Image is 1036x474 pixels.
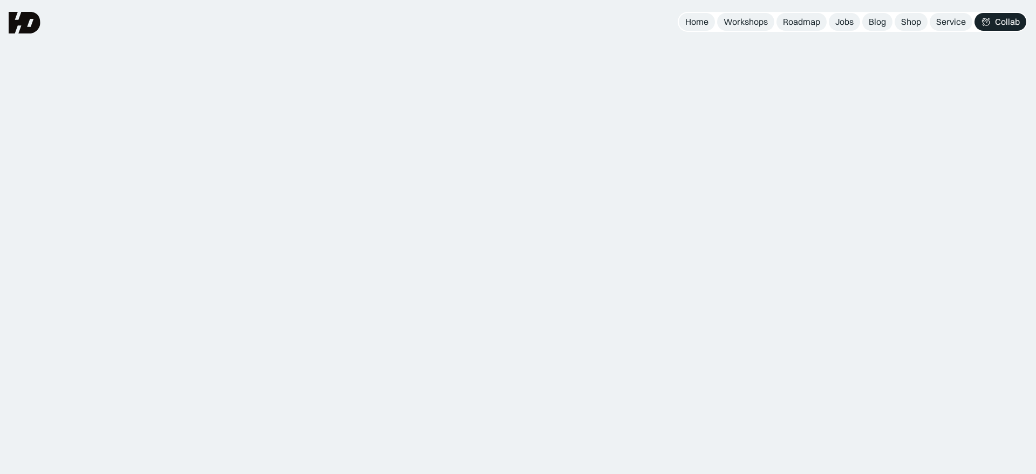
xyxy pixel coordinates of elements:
[930,13,972,31] a: Service
[685,16,708,28] div: Home
[995,16,1020,28] div: Collab
[406,129,428,181] span: x
[783,16,820,28] div: Roadmap
[776,13,827,31] a: Roadmap
[717,13,774,31] a: Workshops
[835,16,854,28] div: Jobs
[869,16,886,28] div: Blog
[862,13,892,31] a: Blog
[974,13,1026,31] a: Collab
[901,16,921,28] div: Shop
[895,13,928,31] a: Shop
[679,13,715,31] a: Home
[724,16,768,28] div: Workshops
[936,16,966,28] div: Service
[329,129,398,181] span: YOU
[829,13,860,31] a: Jobs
